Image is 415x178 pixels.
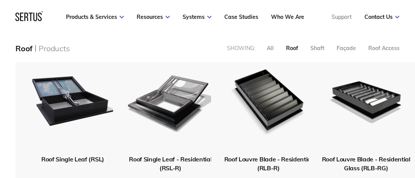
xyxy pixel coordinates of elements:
[15,44,32,53] div: Roof
[267,45,274,52] div: All
[137,13,170,20] a: Resources
[364,13,400,20] a: Contact Us
[66,13,124,20] a: Products & Services
[368,45,400,52] div: Roof Access
[39,44,69,53] div: Products
[271,13,304,20] a: Who We Are
[322,155,410,171] span: Roof Louvre Blade - Residential Glass (RLB-RG)
[41,155,104,163] span: Roof Single Leaf (RSL)
[183,13,212,20] a: Systems
[227,45,255,52] div: Showing:
[286,45,298,52] div: Roof
[224,155,313,171] span: Roof Louvre Blade - Residential (RLB-R)
[129,155,212,171] span: Roof Single Leaf - Residential (RSL-R)
[337,45,356,52] div: Façade
[332,13,352,20] a: Support
[310,45,324,52] div: Shaft
[224,13,258,20] a: Case Studies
